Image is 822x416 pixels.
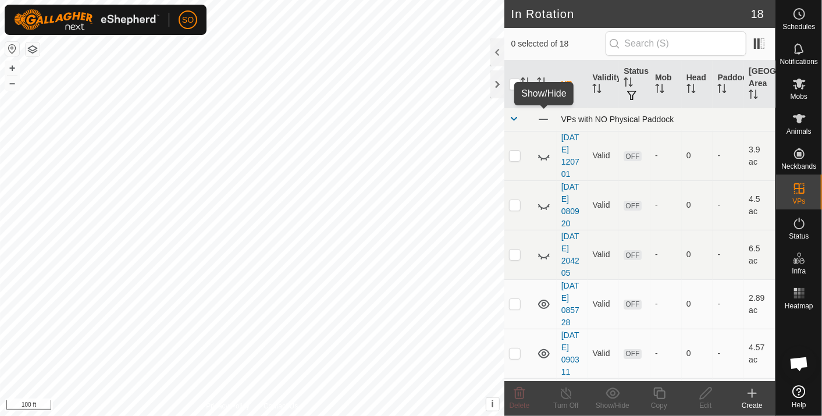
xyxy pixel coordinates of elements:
[682,279,713,329] td: 0
[782,346,817,381] div: Open chat
[537,79,546,88] p-sorticon: Activate to sort
[206,401,250,411] a: Privacy Policy
[491,399,493,409] span: i
[588,61,619,108] th: Validity
[713,230,744,279] td: -
[182,14,194,26] span: SO
[655,248,677,261] div: -
[713,279,744,329] td: -
[636,400,682,411] div: Copy
[606,31,746,56] input: Search (S)
[744,131,775,180] td: 3.9 ac
[744,279,775,329] td: 2.89 ac
[561,232,579,278] a: [DATE] 204205
[510,401,530,410] span: Delete
[561,133,579,179] a: [DATE] 120701
[682,61,713,108] th: Head
[682,230,713,279] td: 0
[789,233,809,240] span: Status
[686,86,696,95] p-sorticon: Activate to sort
[624,79,633,88] p-sorticon: Activate to sort
[5,42,19,56] button: Reset Map
[729,400,775,411] div: Create
[511,7,751,21] h2: In Rotation
[557,61,588,108] th: VP
[744,230,775,279] td: 6.5 ac
[655,347,677,360] div: -
[561,115,771,124] div: VPs with NO Physical Paddock
[5,76,19,90] button: –
[264,401,298,411] a: Contact Us
[776,381,822,413] a: Help
[713,131,744,180] td: -
[682,180,713,230] td: 0
[744,329,775,378] td: 4.57 ac
[14,9,159,30] img: Gallagher Logo
[624,349,641,359] span: OFF
[511,38,606,50] span: 0 selected of 18
[781,163,816,170] span: Neckbands
[744,180,775,230] td: 4.5 ac
[521,79,530,88] p-sorticon: Activate to sort
[655,150,677,162] div: -
[588,180,619,230] td: Valid
[588,329,619,378] td: Valid
[713,180,744,230] td: -
[624,250,641,260] span: OFF
[713,329,744,378] td: -
[782,23,815,30] span: Schedules
[717,86,727,95] p-sorticon: Activate to sort
[592,86,602,95] p-sorticon: Activate to sort
[792,401,806,408] span: Help
[588,230,619,279] td: Valid
[543,400,589,411] div: Turn Off
[588,279,619,329] td: Valid
[792,198,805,205] span: VPs
[589,400,636,411] div: Show/Hide
[682,329,713,378] td: 0
[751,5,764,23] span: 18
[682,400,729,411] div: Edit
[749,91,758,101] p-sorticon: Activate to sort
[624,300,641,310] span: OFF
[744,61,775,108] th: [GEOGRAPHIC_DATA] Area
[561,182,579,228] a: [DATE] 080920
[682,131,713,180] td: 0
[787,128,812,135] span: Animals
[588,131,619,180] td: Valid
[486,398,499,411] button: i
[780,58,818,65] span: Notifications
[713,61,744,108] th: Paddock
[624,201,641,211] span: OFF
[624,151,641,161] span: OFF
[561,330,579,376] a: [DATE] 090311
[655,86,664,95] p-sorticon: Activate to sort
[26,42,40,56] button: Map Layers
[5,61,19,75] button: +
[655,199,677,211] div: -
[561,281,579,327] a: [DATE] 085728
[655,298,677,310] div: -
[785,303,813,310] span: Heatmap
[619,61,650,108] th: Status
[791,93,807,100] span: Mobs
[792,268,806,275] span: Infra
[650,61,682,108] th: Mob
